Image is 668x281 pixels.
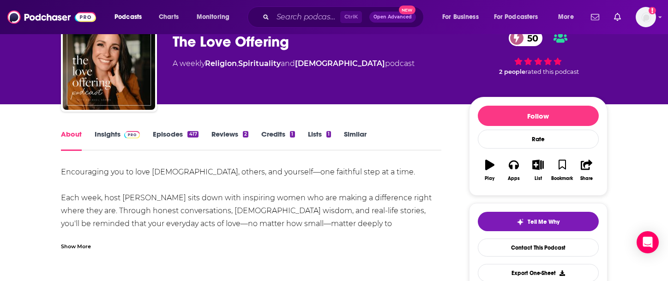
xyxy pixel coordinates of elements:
[442,11,479,24] span: For Business
[526,154,550,187] button: List
[469,24,608,81] div: 50 2 peoplerated this podcast
[525,68,579,75] span: rated this podcast
[478,106,599,126] button: Follow
[205,59,237,68] a: Religion
[558,11,574,24] span: More
[494,11,538,24] span: For Podcasters
[190,10,241,24] button: open menu
[187,131,198,138] div: 417
[517,218,524,226] img: tell me why sparkle
[518,30,543,46] span: 50
[636,7,656,27] button: Show profile menu
[290,131,295,138] div: 1
[108,10,154,24] button: open menu
[436,10,490,24] button: open menu
[373,15,412,19] span: Open Advanced
[552,10,585,24] button: open menu
[344,130,367,151] a: Similar
[509,30,543,46] a: 50
[636,7,656,27] span: Logged in as BenLaurro
[243,131,248,138] div: 2
[478,130,599,149] div: Rate
[114,11,142,24] span: Podcasts
[502,154,526,187] button: Apps
[295,59,385,68] a: [DEMOGRAPHIC_DATA]
[159,11,179,24] span: Charts
[478,212,599,231] button: tell me why sparkleTell Me Why
[197,11,229,24] span: Monitoring
[281,59,295,68] span: and
[238,59,281,68] a: Spirituality
[574,154,598,187] button: Share
[649,7,656,14] svg: Add a profile image
[636,7,656,27] img: User Profile
[551,176,573,181] div: Bookmark
[326,131,331,138] div: 1
[273,10,340,24] input: Search podcasts, credits, & more...
[485,176,494,181] div: Play
[61,130,82,151] a: About
[587,9,603,25] a: Show notifications dropdown
[580,176,593,181] div: Share
[478,239,599,257] a: Contact This Podcast
[637,231,659,253] div: Open Intercom Messenger
[340,11,362,23] span: Ctrl K
[237,59,238,68] span: ,
[550,154,574,187] button: Bookmark
[488,10,552,24] button: open menu
[153,10,184,24] a: Charts
[369,12,416,23] button: Open AdvancedNew
[499,68,525,75] span: 2 people
[528,218,560,226] span: Tell Me Why
[508,176,520,181] div: Apps
[124,131,140,138] img: Podchaser Pro
[478,154,502,187] button: Play
[95,130,140,151] a: InsightsPodchaser Pro
[153,130,198,151] a: Episodes417
[399,6,415,14] span: New
[211,130,248,151] a: Reviews2
[308,130,331,151] a: Lists1
[261,130,295,151] a: Credits1
[256,6,433,28] div: Search podcasts, credits, & more...
[63,18,155,110] img: The Love Offering
[535,176,542,181] div: List
[7,8,96,26] img: Podchaser - Follow, Share and Rate Podcasts
[610,9,625,25] a: Show notifications dropdown
[173,58,415,69] div: A weekly podcast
